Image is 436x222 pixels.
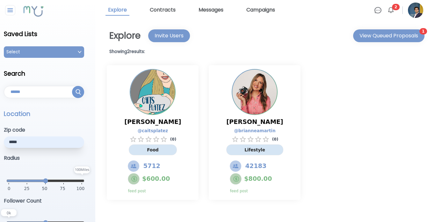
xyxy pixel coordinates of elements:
[419,28,427,34] span: 1
[109,29,141,42] h1: Explore
[4,126,91,134] h3: Zip code
[60,186,65,195] span: 75
[75,167,89,172] text: 100 Miles
[4,46,91,58] button: SelectOpen
[148,29,190,42] button: Invite Users
[272,137,278,142] p: ( 0 )
[374,6,382,14] img: Chat
[78,50,82,54] img: Open
[233,176,239,182] img: Feed Post
[4,110,91,119] p: Location
[387,6,395,14] img: Bell
[170,137,176,142] p: ( 0 )
[143,162,160,171] span: 5712
[128,160,139,172] img: Followers
[230,188,248,194] p: feed post
[142,174,170,183] span: $ 600.00
[244,174,272,183] span: $ 800.00
[109,49,427,55] h1: Showing 2 results:
[4,30,91,39] h2: Saved Lists
[128,188,146,194] p: feed post
[353,29,425,42] button: View Queued Proposals
[42,186,47,195] span: 50
[392,4,400,10] span: 2
[230,160,241,172] img: Followers
[244,5,278,16] a: Campaigns
[7,210,11,216] text: 0 k
[232,70,277,114] img: Profile
[130,70,175,114] img: Profile
[245,162,266,171] span: 42183
[24,186,30,195] span: 25
[360,32,418,40] div: View Queued Proposals
[131,176,137,182] img: Feed Post
[105,5,129,16] a: Explore
[147,5,178,16] a: Contracts
[76,186,84,195] span: 100
[4,154,91,162] h3: Radius
[408,3,423,18] img: Profile
[6,6,14,14] img: Close sidebar
[6,49,20,55] p: Select
[234,128,269,134] a: @ brianneamartin
[244,148,265,152] span: Lifestyle
[147,148,158,152] span: Food
[138,128,162,134] a: @ caitsplatez
[4,69,91,78] h2: Search
[226,118,283,126] span: [PERSON_NAME]
[155,32,184,40] div: Invite Users
[124,118,181,126] span: [PERSON_NAME]
[4,197,91,205] h3: Follower Count
[8,186,10,192] span: 0
[196,5,226,16] a: Messages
